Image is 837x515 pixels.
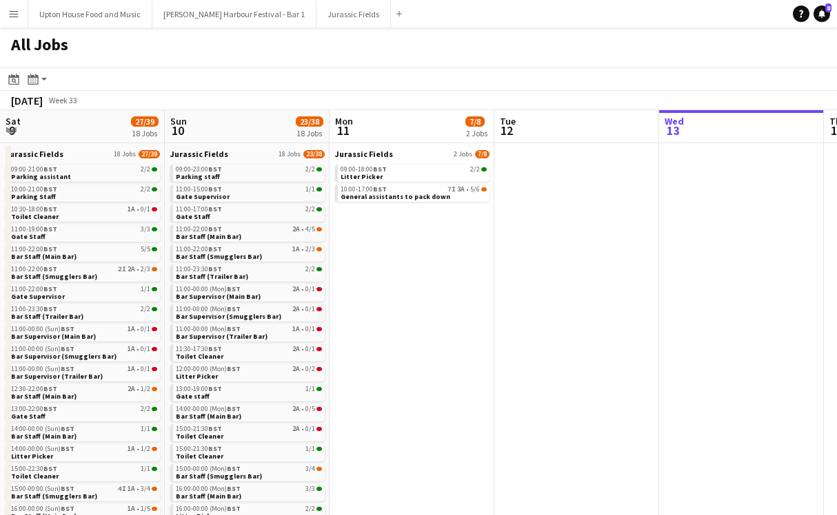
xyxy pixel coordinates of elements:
span: 1/1 [152,427,157,431]
span: 1/1 [305,186,315,193]
a: 10:00-21:00BST2/2Parking Staff [11,185,157,200]
span: 9 [3,123,21,138]
a: 11:00-19:00BST3/3Gate Staff [11,224,157,240]
span: 1/1 [316,447,322,451]
span: 2/3 [141,266,150,273]
span: 0/1 [305,425,315,432]
span: 10:00-21:00 [11,186,57,193]
span: 15:00-21:30 [176,425,222,432]
div: • [11,366,157,372]
span: Gate Supervisor [176,192,230,201]
span: BST [208,344,222,353]
span: Mon [335,115,353,127]
span: 10:30-18:00 [11,206,57,213]
span: BST [208,264,222,273]
div: • [11,326,157,333]
span: 5/5 [152,247,157,251]
span: 2/2 [141,406,150,412]
div: 2 Jobs [466,128,487,138]
span: 0/1 [141,366,150,372]
span: 12 [498,123,516,138]
span: 1A [128,326,135,333]
span: 3/3 [305,485,315,492]
span: 7/8 [475,150,490,158]
a: 11:00-22:00BST1/1Gate Supervisor [11,284,157,300]
span: Toilet Cleaner [176,432,223,441]
a: 09:00-18:00BST2/2Litter Picker [341,165,487,180]
span: 15:00-00:00 (Mon) [176,465,241,472]
a: 15:00-00:00 (Sun)BST4I1A•3/4Bar Staff (Smugglers Bar) [11,484,157,500]
span: 1/2 [152,447,157,451]
span: 2/2 [305,166,315,173]
div: Jurassic Fields2 Jobs7/809:00-18:00BST2/2Litter Picker10:00-17:00BST7I3A•5/6General assistants to... [335,149,490,204]
span: 2A [292,366,300,372]
span: Bar Staff (Main Bar) [176,232,241,241]
span: Bar Staff (Smugglers Bar) [176,252,262,261]
span: 2/2 [305,206,315,213]
span: BST [227,324,241,333]
span: 5/6 [470,186,480,193]
span: 2/2 [141,186,150,193]
span: 3A [457,186,465,193]
span: Gate Staff [11,412,46,421]
span: 11:00-19:00 [11,226,57,233]
span: 1/5 [141,505,150,512]
span: 1/1 [305,445,315,452]
div: • [176,226,322,233]
a: 11:30-17:30BST2A•0/1Toilet Cleaner [176,344,322,360]
span: BST [61,364,74,373]
span: 2/2 [152,167,157,171]
span: 27/39 [139,150,160,158]
div: • [176,366,322,372]
a: 11:00-22:00BST5/5Bar Staff (Main Bar) [11,244,157,260]
span: 15:00-22:30 [11,465,57,472]
span: 2/2 [481,167,487,171]
span: 11:00-00:00 (Sun) [11,366,74,372]
span: BST [227,284,241,293]
span: 2/2 [316,207,322,211]
div: • [176,425,322,432]
a: 14:00-00:00 (Mon)BST2A•0/5Bar Staff (Main Bar) [176,404,322,420]
a: 14:00-00:00 (Sun)BST1/1Bar Staff (Main Bar) [11,424,157,440]
span: 23/38 [303,150,325,158]
span: 0/1 [316,347,322,351]
span: BST [43,304,57,313]
span: 12:30-22:00 [11,386,57,392]
span: Bar Supervisor (Trailer Bar) [11,372,103,381]
div: • [11,445,157,452]
span: 12:00-00:00 (Mon) [176,366,241,372]
span: 5/5 [141,246,150,253]
div: • [176,346,322,353]
a: Jurassic Fields18 Jobs27/39 [6,149,160,159]
div: • [11,386,157,392]
span: 09:00-23:00 [176,166,222,173]
span: 0/1 [305,346,315,353]
span: 11:30-17:30 [176,346,222,353]
span: 2/2 [316,267,322,271]
span: Litter Picker [341,172,383,181]
span: 11:00-00:00 (Sun) [11,346,74,353]
span: Litter Picker [11,452,53,461]
a: 11:00-15:00BST1/1Gate Supervisor [176,185,322,200]
span: 11:00-00:00 (Sun) [11,326,74,333]
span: 2/2 [470,166,480,173]
button: Upton House Food and Music [28,1,152,28]
span: 5/6 [481,187,487,191]
span: 0/2 [316,367,322,371]
span: 2A [292,425,300,432]
span: 14:00-00:00 (Sun) [11,425,74,432]
span: BST [208,384,222,393]
span: 11:00-22:00 [176,246,222,253]
span: 0/2 [305,366,315,372]
span: 2A [292,286,300,293]
span: BST [43,224,57,233]
span: 0/1 [316,327,322,331]
span: BST [227,484,241,493]
div: • [176,406,322,412]
span: 1/1 [305,386,315,392]
span: 4/5 [305,226,315,233]
a: 11:00-00:00 (Mon)BST2A•0/1Bar Supervisor (Main Bar) [176,284,322,300]
span: 11:00-22:00 [11,286,57,293]
span: 11:00-15:00 [176,186,222,193]
span: 2A [292,306,300,313]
